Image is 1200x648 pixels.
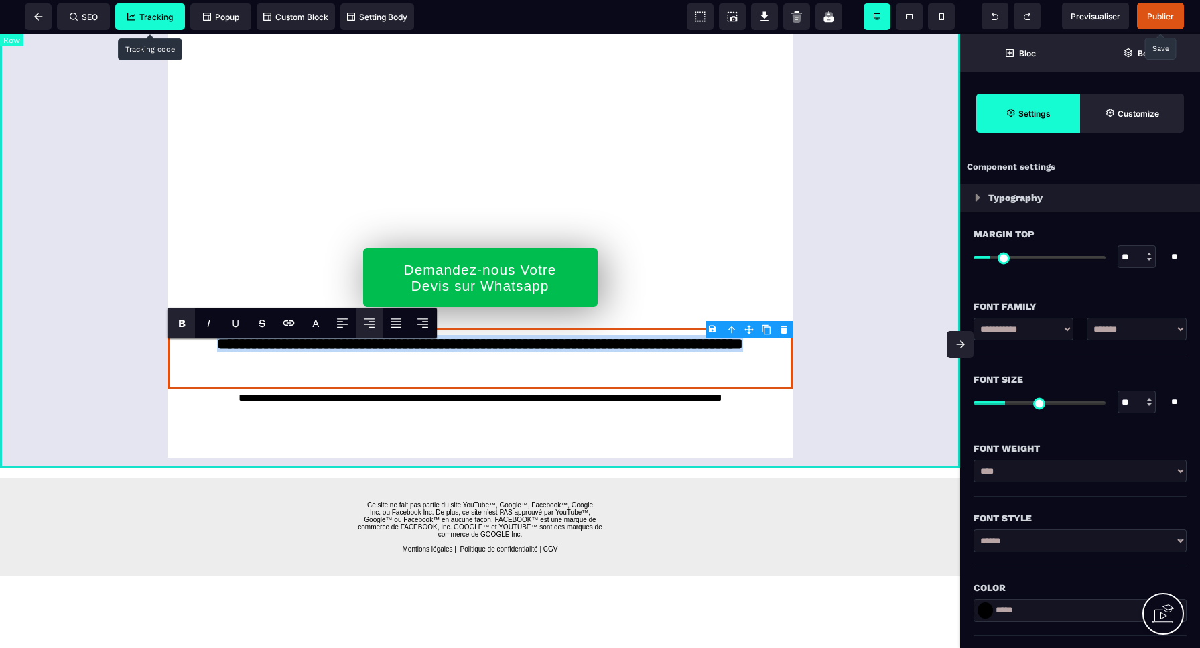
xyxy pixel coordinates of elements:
[1062,3,1129,29] span: Preview
[974,298,1187,314] div: Font Family
[409,308,436,338] span: Align Right
[203,12,239,22] span: Popup
[263,12,328,22] span: Custom Block
[974,440,1187,456] div: Font Weight
[988,190,1043,206] p: Typography
[687,3,714,30] span: View components
[249,308,275,338] span: Strike-through
[232,317,239,330] u: U
[259,317,265,330] s: S
[312,317,320,330] label: Font color
[974,226,1035,242] span: Margin Top
[974,580,1187,596] div: Color
[289,464,671,523] text: Ce site ne fait pas partie du site YouTube™, Google™, Facebook™, Google Inc. ou Facebook Inc. De ...
[70,12,98,22] span: SEO
[960,34,1080,72] span: Open Blocks
[1080,34,1200,72] span: Open Layer Manager
[127,12,173,22] span: Tracking
[1018,109,1051,119] strong: Settings
[1147,11,1174,21] span: Publier
[1019,48,1036,58] strong: Bloc
[195,308,222,338] span: Italic
[275,308,302,338] span: Link
[207,317,210,330] i: I
[347,12,407,22] span: Setting Body
[329,308,356,338] span: Align Left
[222,308,249,338] span: Underline
[974,510,1187,526] div: Font Style
[363,214,598,273] button: Demandez-nous Votre Devis sur Whatsapp
[168,308,195,338] span: Bold
[719,3,746,30] span: Screenshot
[356,308,383,338] span: Align Center
[178,317,186,330] b: B
[383,308,409,338] span: Align Justify
[974,371,1023,387] span: Font Size
[975,194,980,202] img: loading
[1118,109,1159,119] strong: Customize
[1138,48,1157,58] strong: Body
[960,154,1200,180] div: Component settings
[1080,94,1184,133] span: Open Style Manager
[976,94,1080,133] span: Settings
[1071,11,1120,21] span: Previsualiser
[312,317,320,330] p: A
